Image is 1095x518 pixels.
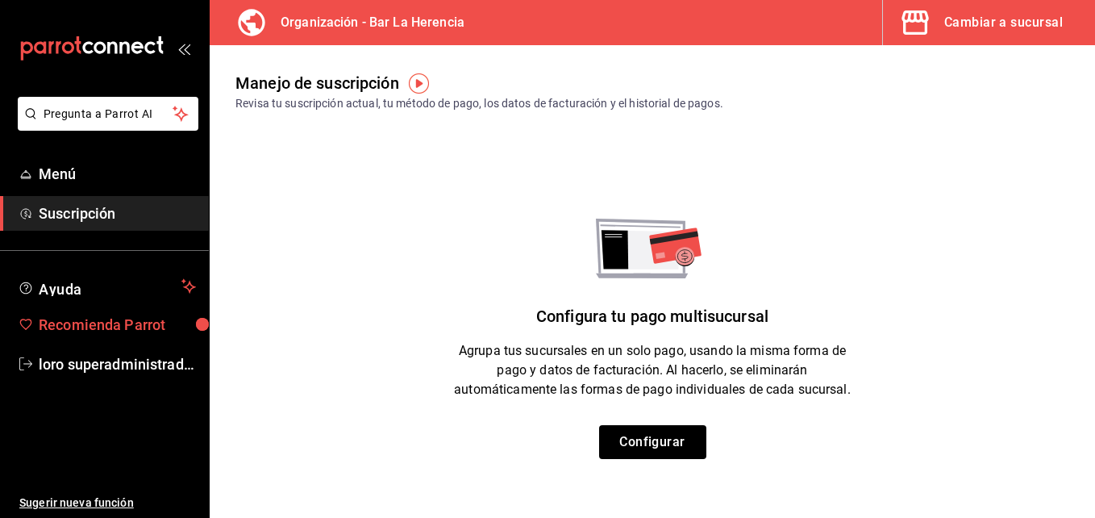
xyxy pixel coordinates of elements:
[451,341,854,425] div: Agrupa tus sucursales en un solo pago, usando la misma forma de pago y datos de facturación. Al h...
[44,106,173,123] span: Pregunta a Parrot AI
[39,165,77,182] font: Menú
[235,71,399,95] div: Manejo de suscripción
[39,316,165,333] font: Recomienda Parrot
[177,42,190,55] button: open_drawer_menu
[409,73,429,94] img: Marcador de información sobre herramientas
[944,11,1063,34] div: Cambiar a sucursal
[536,278,768,341] div: Configura tu pago multisucursal
[599,425,706,459] button: Configurar
[11,117,198,134] a: Pregunta a Parrot AI
[39,205,115,222] font: Suscripción
[235,95,723,112] div: Revisa tu suscripción actual, tu método de pago, los datos de facturación y el historial de pagos.
[39,277,175,296] span: Ayuda
[268,13,464,32] h3: Organización - Bar La Herencia
[39,356,197,373] font: loro superadministrador
[19,496,134,509] font: Sugerir nueva función
[18,97,198,131] button: Pregunta a Parrot AI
